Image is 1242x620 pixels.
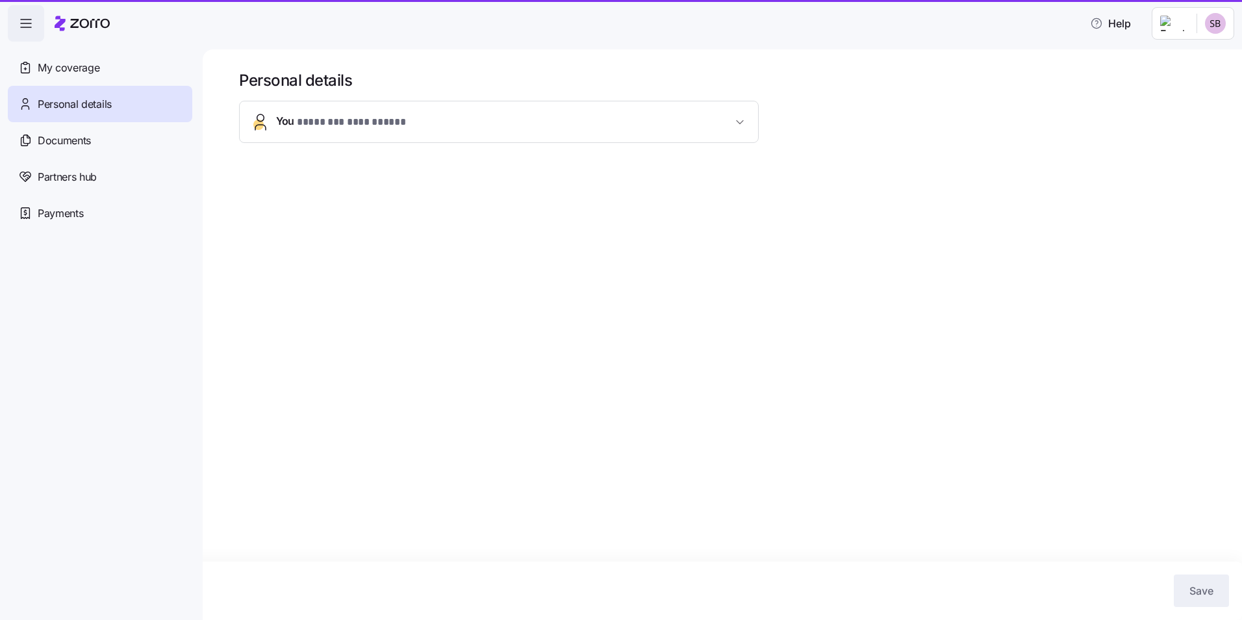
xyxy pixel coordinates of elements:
a: My coverage [8,49,192,86]
button: Save [1174,575,1229,607]
button: Help [1080,10,1141,36]
h1: Personal details [239,70,1224,90]
span: Save [1189,583,1213,599]
a: Partners hub [8,159,192,195]
a: Documents [8,122,192,159]
a: Payments [8,195,192,231]
span: My coverage [38,60,99,76]
a: Personal details [8,86,192,122]
span: Help [1090,16,1131,31]
img: 5ed5e001504674b401c7928ab879a6d8 [1205,13,1226,34]
span: You [276,113,406,131]
img: Employer logo [1160,16,1186,31]
span: Documents [38,133,91,149]
span: Payments [38,205,83,222]
span: Partners hub [38,169,97,185]
span: Personal details [38,96,112,112]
